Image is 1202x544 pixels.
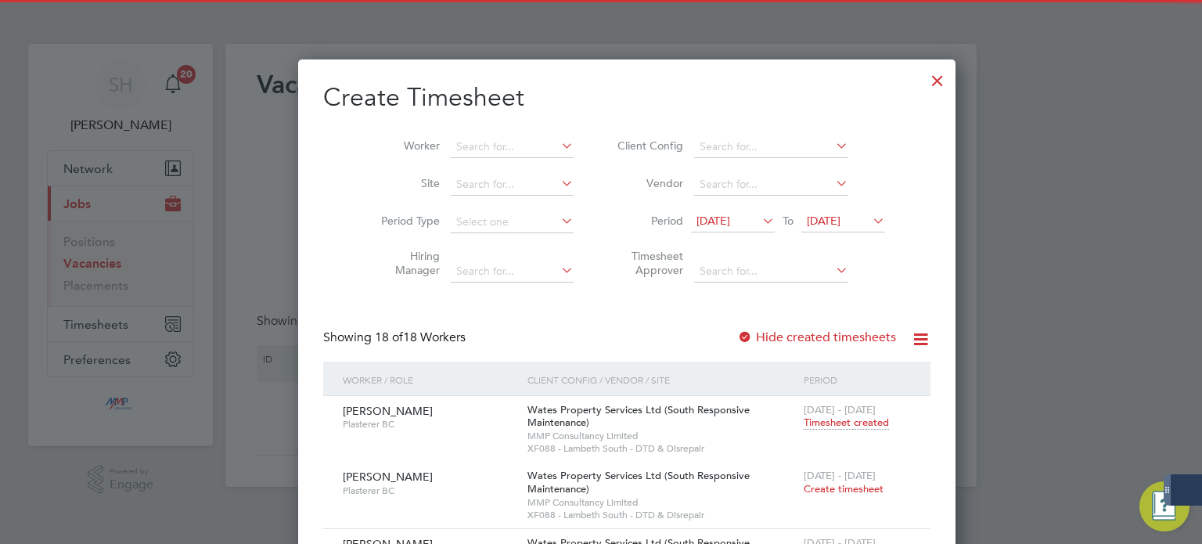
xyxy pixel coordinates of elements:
[694,174,848,196] input: Search for...
[343,404,433,418] span: [PERSON_NAME]
[613,249,683,277] label: Timesheet Approver
[451,261,574,283] input: Search for...
[375,330,403,345] span: 18 of
[451,211,574,233] input: Select one
[804,416,889,430] span: Timesheet created
[375,330,466,345] span: 18 Workers
[807,214,840,228] span: [DATE]
[343,418,516,431] span: Plasterer BC
[369,139,440,153] label: Worker
[451,174,574,196] input: Search for...
[527,509,796,521] span: XF088 - Lambeth South - DTD & Disrepair
[527,496,796,509] span: MMP Consultancy Limited
[527,403,750,430] span: Wates Property Services Ltd (South Responsive Maintenance)
[778,211,798,231] span: To
[613,214,683,228] label: Period
[804,482,884,495] span: Create timesheet
[800,362,915,398] div: Period
[369,249,440,277] label: Hiring Manager
[527,442,796,455] span: XF088 - Lambeth South - DTD & Disrepair
[694,136,848,158] input: Search for...
[369,214,440,228] label: Period Type
[527,469,750,495] span: Wates Property Services Ltd (South Responsive Maintenance)
[451,136,574,158] input: Search for...
[613,176,683,190] label: Vendor
[323,330,469,346] div: Showing
[1139,481,1189,531] button: Engage Resource Center
[369,176,440,190] label: Site
[694,261,848,283] input: Search for...
[613,139,683,153] label: Client Config
[524,362,800,398] div: Client Config / Vendor / Site
[804,403,876,416] span: [DATE] - [DATE]
[343,485,516,497] span: Plasterer BC
[804,469,876,482] span: [DATE] - [DATE]
[323,81,930,114] h2: Create Timesheet
[527,430,796,442] span: MMP Consultancy Limited
[339,362,524,398] div: Worker / Role
[696,214,730,228] span: [DATE]
[737,330,896,345] label: Hide created timesheets
[343,470,433,484] span: [PERSON_NAME]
